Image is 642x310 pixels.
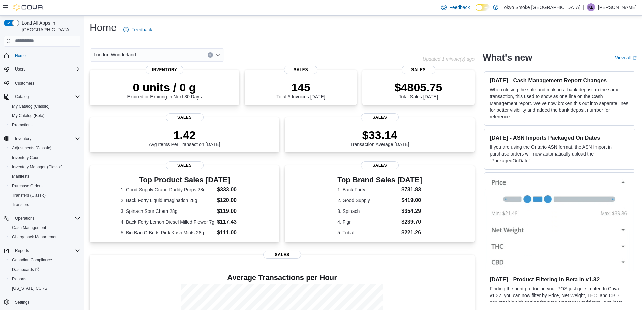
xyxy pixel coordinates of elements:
[7,223,83,232] button: Cash Management
[12,225,46,230] span: Cash Management
[263,251,301,259] span: Sales
[423,56,475,62] p: Updated 1 minute(s) ago
[633,56,637,60] svg: External link
[9,112,80,120] span: My Catalog (Beta)
[9,112,48,120] a: My Catalog (Beta)
[9,121,35,129] a: Promotions
[15,136,31,141] span: Inventory
[12,135,80,143] span: Inventory
[502,3,581,11] p: Tokyo Smoke [GEOGRAPHIC_DATA]
[1,246,83,255] button: Reports
[401,196,422,204] dd: $419.00
[12,257,52,263] span: Canadian Compliance
[217,186,248,194] dd: $333.00
[9,256,80,264] span: Canadian Compliance
[1,64,83,74] button: Users
[217,196,248,204] dd: $120.00
[12,193,46,198] span: Transfers (Classic)
[121,219,214,225] dt: 4. Back Forty Lemon Diesel Milled Flower 7g
[9,275,29,283] a: Reports
[12,79,80,87] span: Customers
[1,297,83,307] button: Settings
[9,172,32,180] a: Manifests
[121,197,214,204] dt: 2. Back Forty Liquid Imagination 28g
[7,255,83,265] button: Canadian Compliance
[7,172,83,181] button: Manifests
[121,176,248,184] h3: Top Product Sales [DATE]
[12,247,80,255] span: Reports
[476,4,490,11] input: Dark Mode
[9,224,80,232] span: Cash Management
[15,81,34,86] span: Customers
[12,214,37,222] button: Operations
[1,51,83,60] button: Home
[12,164,63,170] span: Inventory Manager (Classic)
[9,275,80,283] span: Reports
[337,229,399,236] dt: 5. Tribal
[13,4,44,11] img: Cova
[12,52,28,60] a: Home
[587,3,595,11] div: Kathleen Bunt
[9,284,80,292] span: Washington CCRS
[217,218,248,226] dd: $117.43
[131,26,152,33] span: Feedback
[9,201,80,209] span: Transfers
[361,113,399,121] span: Sales
[401,229,422,237] dd: $221.26
[490,144,630,164] p: If you are using the Ontario ASN format, the ASN Import in purchase orders will now automatically...
[12,122,33,128] span: Promotions
[337,197,399,204] dt: 2. Good Supply
[9,121,80,129] span: Promotions
[483,52,532,63] h2: What's new
[337,186,399,193] dt: 1. Back Forty
[395,81,442,100] div: Total Sales [DATE]
[121,208,214,215] dt: 3. Spinach Sour Chem 28g
[1,78,83,88] button: Customers
[15,94,29,100] span: Catalog
[95,274,469,282] h4: Average Transactions per Hour
[12,183,43,189] span: Purchase Orders
[9,191,80,199] span: Transfers (Classic)
[12,79,37,87] a: Customers
[490,86,630,120] p: When closing the safe and making a bank deposit in the same transaction, this used to show as one...
[401,186,422,194] dd: $731.83
[449,4,470,11] span: Feedback
[149,128,220,147] div: Avg Items Per Transaction [DATE]
[7,153,83,162] button: Inventory Count
[12,276,26,282] span: Reports
[401,218,422,226] dd: $239.70
[7,143,83,153] button: Adjustments (Classic)
[9,172,80,180] span: Manifests
[12,155,41,160] span: Inventory Count
[7,200,83,209] button: Transfers
[12,93,31,101] button: Catalog
[149,128,220,142] p: 1.42
[12,174,29,179] span: Manifests
[7,191,83,200] button: Transfers (Classic)
[350,128,409,142] p: $33.14
[12,247,32,255] button: Reports
[9,256,55,264] a: Canadian Compliance
[12,298,80,306] span: Settings
[9,153,43,162] a: Inventory Count
[12,51,80,60] span: Home
[12,286,47,291] span: [US_STATE] CCRS
[7,265,83,274] a: Dashboards
[15,216,35,221] span: Operations
[12,267,39,272] span: Dashboards
[146,66,183,74] span: Inventory
[337,176,422,184] h3: Top Brand Sales [DATE]
[217,207,248,215] dd: $119.00
[1,92,83,102] button: Catalog
[121,229,214,236] dt: 5. Big Bag O Buds Pink Kush Mints 28g
[598,3,637,11] p: [PERSON_NAME]
[12,135,34,143] button: Inventory
[7,162,83,172] button: Inventory Manager (Classic)
[615,55,637,60] a: View allExternal link
[12,113,45,118] span: My Catalog (Beta)
[490,77,630,84] h3: [DATE] - Cash Management Report Changes
[12,65,80,73] span: Users
[361,161,399,169] span: Sales
[12,65,28,73] button: Users
[127,81,202,94] p: 0 units / 0 g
